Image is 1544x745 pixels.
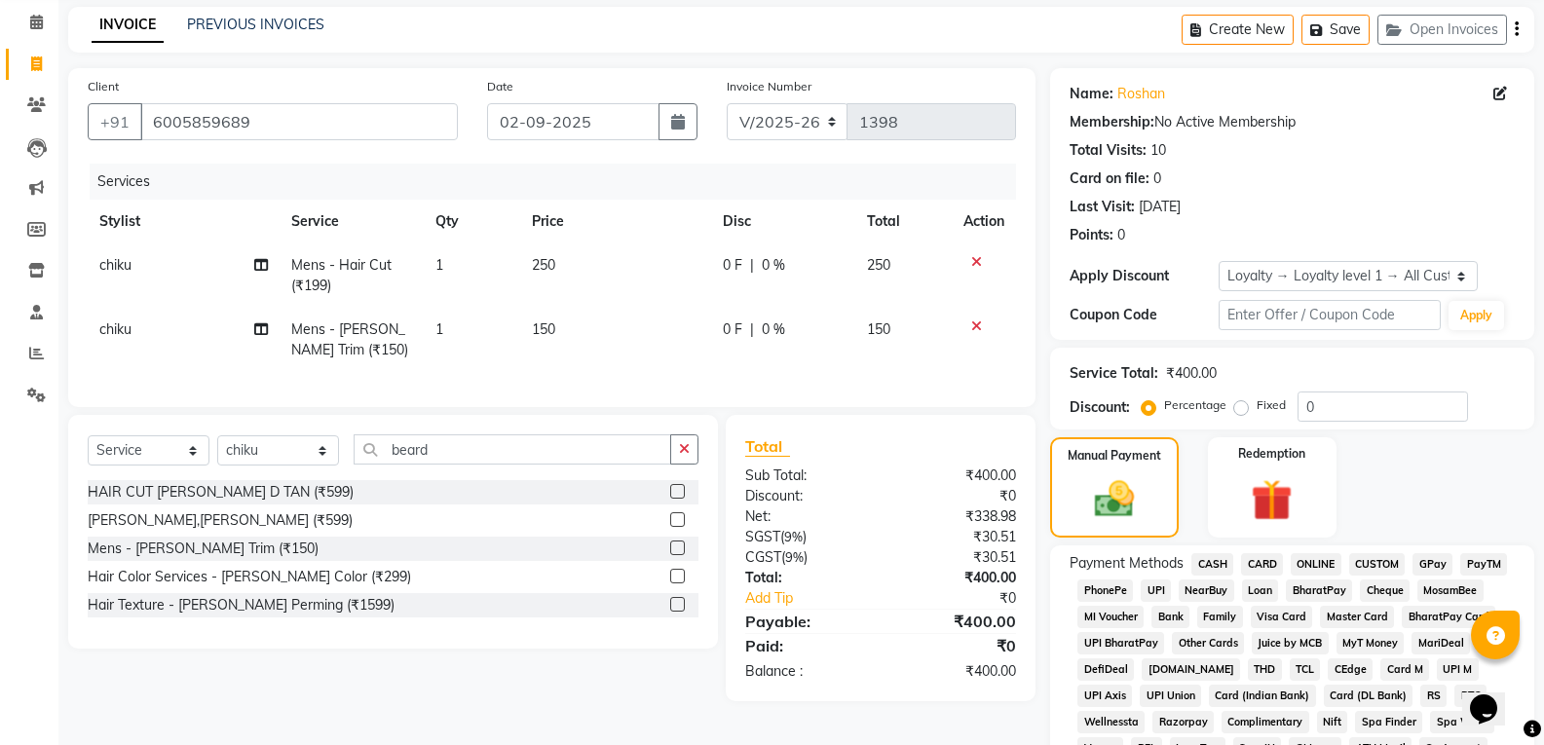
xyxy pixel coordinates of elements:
span: 0 F [723,319,742,340]
span: CARD [1241,553,1283,576]
a: PREVIOUS INVOICES [187,16,324,33]
span: NearBuy [1179,579,1234,602]
th: Action [952,200,1016,243]
label: Manual Payment [1068,447,1161,465]
div: Membership: [1070,112,1154,132]
div: Apply Discount [1070,266,1218,286]
div: Discount: [1070,397,1130,418]
span: CGST [745,548,781,566]
div: Name: [1070,84,1113,104]
span: PhonePe [1077,579,1133,602]
span: 150 [867,320,890,338]
div: Points: [1070,225,1113,245]
span: Total [745,436,790,457]
th: Total [855,200,952,243]
div: 10 [1150,140,1166,161]
div: ₹400.00 [881,661,1031,682]
label: Fixed [1257,396,1286,414]
span: 0 % [762,255,785,276]
span: 250 [867,256,890,274]
span: Bank [1151,606,1189,628]
div: Services [90,164,1031,200]
div: Discount: [731,486,881,506]
span: UPI Axis [1077,685,1132,707]
span: BTC [1454,685,1487,707]
span: Other Cards [1172,632,1244,654]
span: DefiDeal [1077,658,1134,681]
div: ( ) [731,527,881,547]
span: Complimentary [1222,711,1309,733]
label: Invoice Number [727,78,811,95]
span: 1 [435,256,443,274]
th: Stylist [88,200,280,243]
span: 0 % [762,319,785,340]
label: Client [88,78,119,95]
span: PayTM [1460,553,1507,576]
th: Price [520,200,712,243]
span: CUSTOM [1349,553,1406,576]
span: UPI Union [1140,685,1201,707]
span: chiku [99,320,132,338]
label: Redemption [1238,445,1305,463]
div: ₹0 [881,634,1031,657]
div: ₹30.51 [881,547,1031,568]
div: HAIR CUT [PERSON_NAME] D TAN (₹599) [88,482,354,503]
span: Nift [1317,711,1348,733]
div: [DATE] [1139,197,1181,217]
span: Payment Methods [1070,553,1184,574]
input: Enter Offer / Coupon Code [1219,300,1441,330]
img: _cash.svg [1082,476,1147,522]
button: +91 [88,103,142,140]
span: MosamBee [1417,579,1484,602]
input: Search or Scan [354,434,671,465]
div: Total: [731,568,881,588]
div: Net: [731,506,881,527]
th: Disc [711,200,855,243]
span: | [750,255,754,276]
span: Spa Finder [1355,711,1422,733]
span: Cheque [1360,579,1410,602]
iframe: chat widget [1462,667,1525,726]
span: Spa Week [1430,711,1494,733]
span: 250 [532,256,555,274]
div: Card on file: [1070,168,1149,189]
div: Service Total: [1070,363,1158,384]
span: chiku [99,256,132,274]
a: Roshan [1117,84,1165,104]
span: TCL [1290,658,1321,681]
div: ₹400.00 [881,466,1031,486]
div: Mens - [PERSON_NAME] Trim (₹150) [88,539,319,559]
div: ₹0 [881,486,1031,506]
div: Last Visit: [1070,197,1135,217]
button: Save [1301,15,1370,45]
span: MyT Money [1337,632,1405,654]
span: UPI M [1437,658,1479,681]
div: No Active Membership [1070,112,1515,132]
span: 0 F [723,255,742,276]
span: UPI BharatPay [1077,632,1164,654]
span: Razorpay [1152,711,1214,733]
label: Date [487,78,513,95]
span: Card M [1380,658,1429,681]
label: Percentage [1164,396,1226,414]
span: Loan [1242,579,1279,602]
div: Coupon Code [1070,305,1218,325]
span: ONLINE [1291,553,1341,576]
span: Card (Indian Bank) [1209,685,1316,707]
a: INVOICE [92,8,164,43]
div: [PERSON_NAME],[PERSON_NAME] (₹599) [88,510,353,531]
span: THD [1248,658,1282,681]
button: Open Invoices [1377,15,1507,45]
span: 1 [435,320,443,338]
th: Qty [424,200,520,243]
span: Mens - Hair Cut (₹199) [291,256,392,294]
span: GPay [1412,553,1452,576]
div: Hair Texture - [PERSON_NAME] Perming (₹1599) [88,595,395,615]
span: [DOMAIN_NAME] [1142,658,1240,681]
div: Payable: [731,610,881,633]
span: | [750,319,754,340]
button: Create New [1182,15,1294,45]
div: 0 [1117,225,1125,245]
span: RS [1420,685,1447,707]
div: Total Visits: [1070,140,1147,161]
